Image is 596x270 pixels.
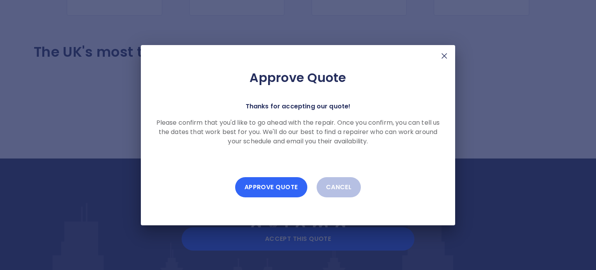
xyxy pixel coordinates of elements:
p: Thanks for accepting our quote! [246,101,351,112]
button: Approve Quote [235,177,307,197]
h2: Approve Quote [153,70,443,85]
img: X Mark [440,51,449,61]
p: Please confirm that you'd like to go ahead with the repair. Once you confirm, you can tell us the... [153,118,443,146]
button: Cancel [317,177,361,197]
